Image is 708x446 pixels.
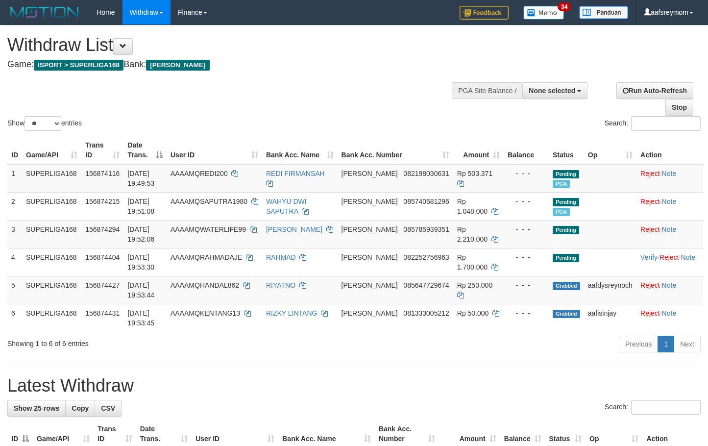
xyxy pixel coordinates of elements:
span: Copy 085740681296 to clipboard [403,198,449,205]
div: - - - [508,252,545,262]
span: [PERSON_NAME] [146,60,209,71]
span: Rp 250.000 [457,281,492,289]
td: SUPERLIGA168 [22,192,81,220]
a: Stop [665,99,693,116]
span: Marked by aafheankoy [553,180,570,188]
a: Copy [65,400,95,417]
span: Copy 085785939351 to clipboard [403,225,449,233]
th: Balance [504,136,549,164]
input: Search: [631,116,701,131]
a: Note [662,198,677,205]
span: Marked by aafheankoy [553,208,570,216]
a: Reject [640,225,660,233]
span: CSV [101,404,115,412]
td: 4 [7,248,22,276]
span: Rp 1.048.000 [457,198,488,215]
div: - - - [508,197,545,206]
label: Search: [605,116,701,131]
span: Pending [553,226,579,234]
td: aafdysreynoch [584,276,636,304]
div: - - - [508,308,545,318]
div: PGA Site Balance / [452,82,522,99]
th: Bank Acc. Name: activate to sort column ascending [262,136,338,164]
span: Copy 085647729674 to clipboard [403,281,449,289]
span: [PERSON_NAME] [342,170,398,177]
span: AAAAMQRAHMADAJE [171,253,242,261]
span: Grabbed [553,282,580,290]
span: [PERSON_NAME] [342,309,398,317]
td: aafisinjay [584,304,636,332]
span: Copy [72,404,89,412]
a: REDI FIRMANSAH [266,170,325,177]
span: Pending [553,198,579,206]
a: Reject [640,198,660,205]
a: Show 25 rows [7,400,66,417]
a: Run Auto-Refresh [616,82,693,99]
h1: Latest Withdraw [7,376,701,396]
span: Rp 2.210.000 [457,225,488,243]
td: · [636,304,703,332]
label: Search: [605,400,701,415]
a: Note [662,170,677,177]
div: Showing 1 to 6 of 6 entries [7,335,288,348]
img: Feedback.jpg [460,6,509,20]
div: - - - [508,224,545,234]
th: Bank Acc. Number: activate to sort column ascending [338,136,453,164]
a: Reject [659,253,679,261]
span: [DATE] 19:52:06 [127,225,154,243]
span: Copy 082198030631 to clipboard [403,170,449,177]
img: panduan.png [579,6,628,19]
a: RIYATNO [266,281,295,289]
a: RIZKY LINTANG [266,309,317,317]
span: Copy 082252756963 to clipboard [403,253,449,261]
img: Button%20Memo.svg [523,6,564,20]
span: AAAAMQREDI200 [171,170,228,177]
select: Showentries [24,116,61,131]
td: 5 [7,276,22,304]
input: Search: [631,400,701,415]
span: Pending [553,254,579,262]
img: MOTION_logo.png [7,5,82,20]
td: SUPERLIGA168 [22,164,81,193]
a: Note [662,225,677,233]
th: Status [549,136,584,164]
span: [DATE] 19:49:53 [127,170,154,187]
a: Note [681,253,696,261]
span: Grabbed [553,310,580,318]
span: [PERSON_NAME] [342,198,398,205]
a: Next [674,336,701,352]
span: AAAAMQHANDAL862 [171,281,239,289]
a: Previous [619,336,658,352]
span: Rp 50.000 [457,309,489,317]
a: 1 [658,336,674,352]
td: · [636,192,703,220]
td: · · [636,248,703,276]
span: [PERSON_NAME] [342,253,398,261]
span: 156874294 [85,225,120,233]
th: ID [7,136,22,164]
td: 2 [7,192,22,220]
td: · [636,164,703,193]
th: Trans ID: activate to sort column ascending [81,136,123,164]
span: Rp 503.371 [457,170,492,177]
span: Show 25 rows [14,404,59,412]
td: SUPERLIGA168 [22,276,81,304]
a: WAHYU DWI SAPUTRA [266,198,307,215]
a: Reject [640,309,660,317]
div: - - - [508,169,545,178]
span: AAAAMQSAPUTRA1980 [171,198,247,205]
span: [DATE] 19:51:08 [127,198,154,215]
span: Pending [553,170,579,178]
label: Show entries [7,116,82,131]
a: Reject [640,170,660,177]
span: 34 [558,2,571,11]
span: None selected [529,87,575,95]
td: 3 [7,220,22,248]
a: Note [662,309,677,317]
button: None selected [522,82,587,99]
span: [PERSON_NAME] [342,281,398,289]
td: · [636,220,703,248]
span: 156874116 [85,170,120,177]
a: Verify [640,253,658,261]
a: Reject [640,281,660,289]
